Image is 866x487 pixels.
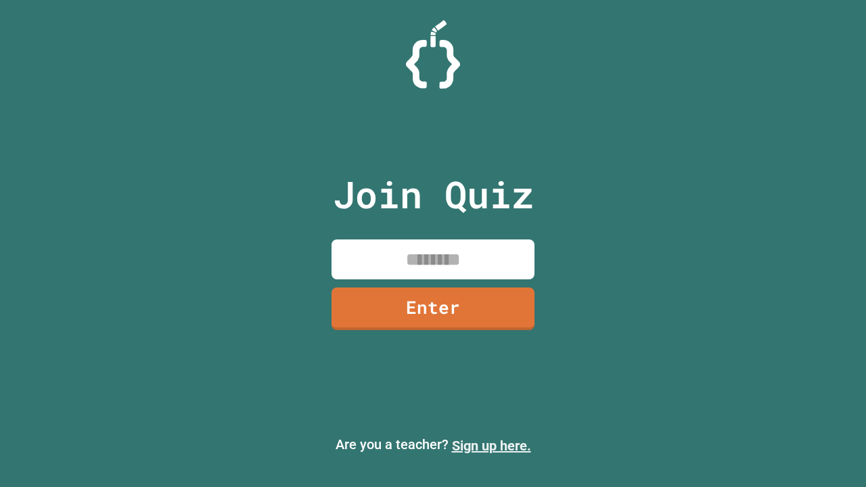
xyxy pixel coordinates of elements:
p: Are you a teacher? [11,434,855,456]
p: Join Quiz [333,166,534,223]
iframe: chat widget [809,433,852,473]
a: Enter [332,287,534,330]
a: Sign up here. [452,438,531,454]
img: Logo.svg [406,20,460,89]
iframe: chat widget [754,374,852,432]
